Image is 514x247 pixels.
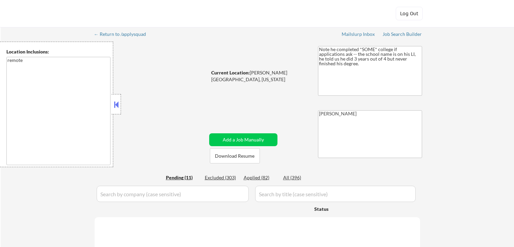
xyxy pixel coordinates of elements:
div: Location Inclusions: [6,48,111,55]
div: Status [314,203,372,215]
div: Job Search Builder [383,32,422,37]
a: Job Search Builder [383,31,422,38]
a: ← Return to /applysquad [94,31,152,38]
div: ← Return to /applysquad [94,32,152,37]
div: [PERSON_NAME][GEOGRAPHIC_DATA], [US_STATE] [211,69,307,83]
div: All (396) [283,174,317,181]
div: Mailslurp Inbox [342,32,375,37]
div: Applied (82) [244,174,277,181]
strong: Current Location: [211,70,250,75]
input: Search by title (case sensitive) [255,186,416,202]
button: Add a Job Manually [209,133,277,146]
button: Log Out [396,7,423,20]
button: Download Resume [210,148,260,163]
a: Mailslurp Inbox [342,31,375,38]
input: Search by company (case sensitive) [97,186,249,202]
div: Pending (11) [166,174,200,181]
div: Excluded (303) [205,174,239,181]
